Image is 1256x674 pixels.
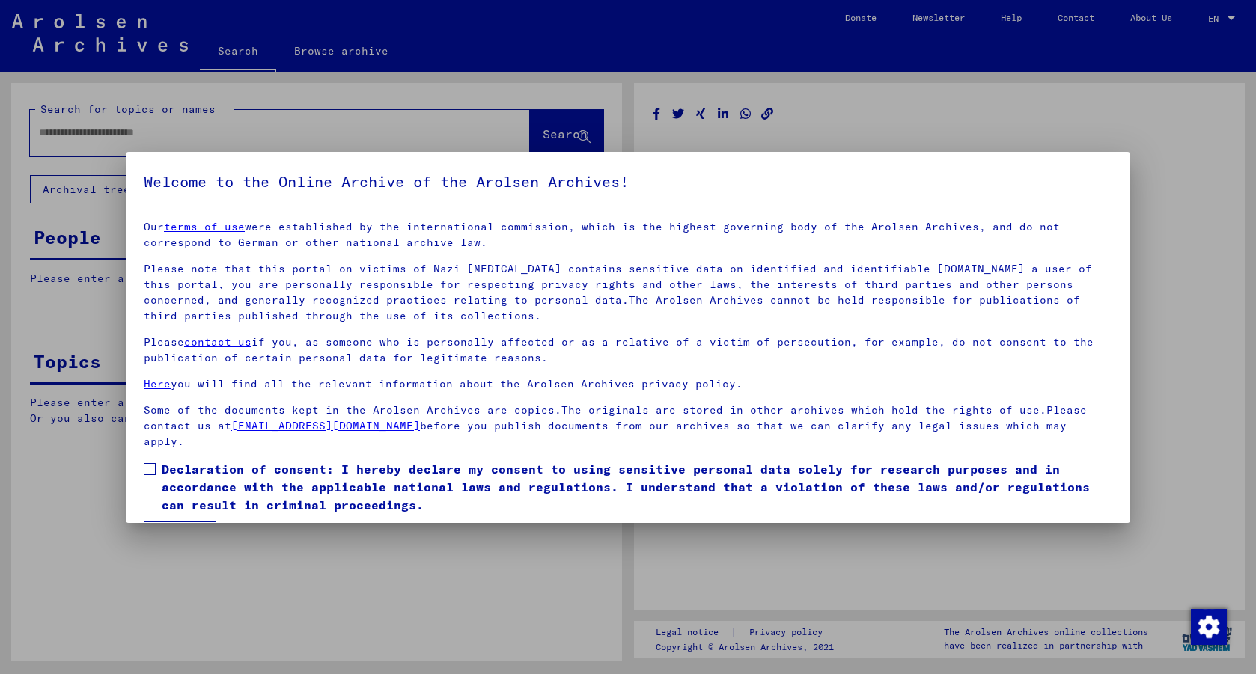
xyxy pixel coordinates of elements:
[164,220,245,233] a: terms of use
[144,376,1112,392] p: you will find all the relevant information about the Arolsen Archives privacy policy.
[184,335,251,349] a: contact us
[144,402,1112,450] p: Some of the documents kept in the Arolsen Archives are copies.The originals are stored in other a...
[144,377,171,390] a: Here
[144,170,1112,194] h5: Welcome to the Online Archive of the Arolsen Archives!
[144,261,1112,324] p: Please note that this portal on victims of Nazi [MEDICAL_DATA] contains sensitive data on identif...
[1191,609,1227,645] img: Change consent
[144,219,1112,251] p: Our were established by the international commission, which is the highest governing body of the ...
[144,521,216,550] button: I agree
[231,419,420,432] a: [EMAIL_ADDRESS][DOMAIN_NAME]
[144,334,1112,366] p: Please if you, as someone who is personally affected or as a relative of a victim of persecution,...
[162,460,1112,514] span: Declaration of consent: I hereby declare my consent to using sensitive personal data solely for r...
